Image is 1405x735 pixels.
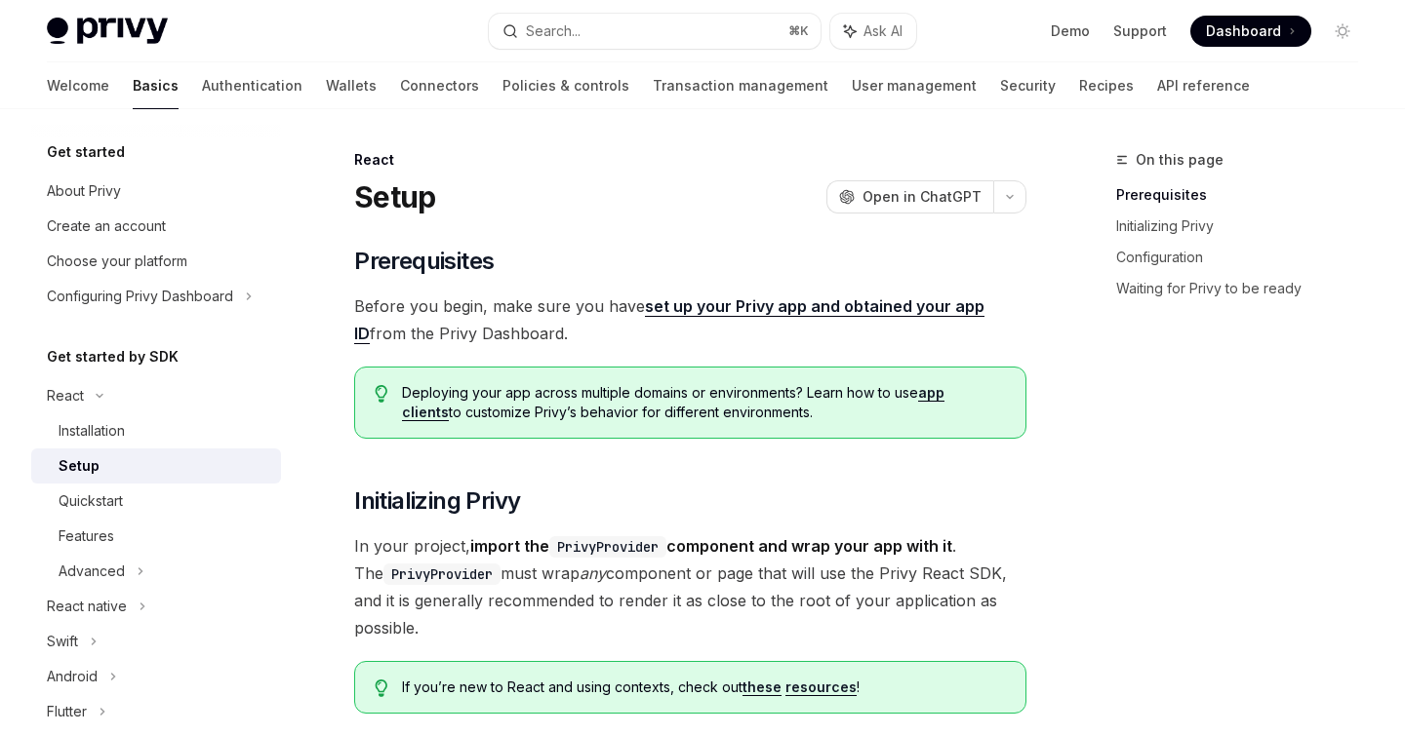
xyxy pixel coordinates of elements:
[47,250,187,273] div: Choose your platform
[826,180,993,213] button: Open in ChatGPT
[47,665,98,688] div: Android
[1327,16,1358,47] button: Toggle dark mode
[1190,16,1311,47] a: Dashboard
[47,140,125,164] h5: Get started
[1157,62,1250,109] a: API reference
[47,384,84,407] div: React
[1116,179,1374,211] a: Prerequisites
[375,679,388,697] svg: Tip
[830,14,916,49] button: Ask AI
[31,448,281,484] a: Setup
[47,595,127,618] div: React native
[354,296,984,344] a: set up your Privy app and obtained your app ID
[653,62,828,109] a: Transaction management
[47,630,78,653] div: Swift
[31,174,281,209] a: About Privy
[1206,21,1281,41] span: Dashboard
[375,385,388,403] svg: Tip
[502,62,629,109] a: Policies & controls
[354,532,1026,641] span: In your project, . The must wrap component or page that will use the Privy React SDK, and it is g...
[1116,211,1374,242] a: Initializing Privy
[326,62,377,109] a: Wallets
[402,383,1006,422] span: Deploying your app across multiple domains or environments? Learn how to use to customize Privy’s...
[47,18,168,45] img: light logo
[400,62,479,109] a: Connectors
[1000,62,1056,109] a: Security
[402,677,1006,697] span: If you’re new to React and using contexts, check out !
[59,419,125,443] div: Installation
[1113,21,1167,41] a: Support
[31,209,281,244] a: Create an account
[489,14,820,49] button: Search...⌘K
[526,19,581,43] div: Search...
[549,536,666,558] code: PrivyProvider
[863,187,982,207] span: Open in ChatGPT
[59,524,114,548] div: Features
[1116,242,1374,273] a: Configuration
[354,292,1026,347] span: Before you begin, make sure you have from the Privy Dashboard.
[580,563,606,583] em: any
[202,62,302,109] a: Authentication
[788,23,809,39] span: ⌘ K
[1079,62,1134,109] a: Recipes
[1116,273,1374,304] a: Waiting for Privy to be ready
[354,150,1026,170] div: React
[47,214,166,238] div: Create an account
[470,536,952,556] strong: import the component and wrap your app with it
[31,244,281,279] a: Choose your platform
[47,345,179,368] h5: Get started by SDK
[31,413,281,448] a: Installation
[354,246,494,277] span: Prerequisites
[1136,148,1224,172] span: On this page
[743,678,782,696] a: these
[47,700,87,723] div: Flutter
[31,519,281,554] a: Features
[47,62,109,109] a: Welcome
[59,560,125,583] div: Advanced
[354,179,435,214] h1: Setup
[785,678,857,696] a: resources
[133,62,179,109] a: Basics
[863,21,903,41] span: Ask AI
[383,563,501,585] code: PrivyProvider
[852,62,977,109] a: User management
[59,454,100,478] div: Setup
[59,489,123,513] div: Quickstart
[31,484,281,519] a: Quickstart
[1051,21,1090,41] a: Demo
[47,285,233,308] div: Configuring Privy Dashboard
[354,485,520,517] span: Initializing Privy
[47,179,121,203] div: About Privy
